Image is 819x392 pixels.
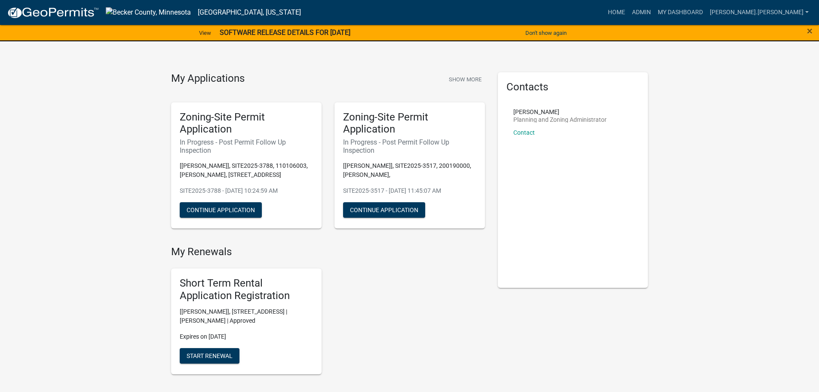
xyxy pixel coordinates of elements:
a: View [196,26,215,40]
span: × [807,25,813,37]
h6: In Progress - Post Permit Follow Up Inspection [180,138,313,154]
a: Admin [629,4,654,21]
h4: My Renewals [171,246,485,258]
h5: Zoning-Site Permit Application [343,111,476,136]
button: Close [807,26,813,36]
p: [PERSON_NAME] [513,109,607,115]
h5: Zoning-Site Permit Application [180,111,313,136]
p: Planning and Zoning Administrator [513,117,607,123]
strong: SOFTWARE RELEASE DETAILS FOR [DATE] [220,28,350,37]
h6: In Progress - Post Permit Follow Up Inspection [343,138,476,154]
a: Contact [513,129,535,136]
span: Start Renewal [187,352,233,359]
button: Continue Application [180,202,262,218]
button: Show More [445,72,485,86]
button: Start Renewal [180,348,239,364]
p: SITE2025-3517 - [DATE] 11:45:07 AM [343,186,476,195]
img: Becker County, Minnesota [106,7,191,18]
p: SITE2025-3788 - [DATE] 10:24:59 AM [180,186,313,195]
h5: Contacts [506,81,640,93]
p: [[PERSON_NAME]], SITE2025-3788, 110106003, [PERSON_NAME], [STREET_ADDRESS] [180,161,313,179]
wm-registration-list-section: My Renewals [171,246,485,381]
p: [[PERSON_NAME]], SITE2025-3517, 200190000, [PERSON_NAME], [343,161,476,179]
p: [[PERSON_NAME]], [STREET_ADDRESS] | [PERSON_NAME] | Approved [180,307,313,325]
h4: My Applications [171,72,245,85]
a: Home [604,4,629,21]
button: Don't show again [522,26,570,40]
a: [GEOGRAPHIC_DATA], [US_STATE] [198,5,301,20]
p: Expires on [DATE] [180,332,313,341]
a: My Dashboard [654,4,706,21]
a: [PERSON_NAME].[PERSON_NAME] [706,4,812,21]
h5: Short Term Rental Application Registration [180,277,313,302]
button: Continue Application [343,202,425,218]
